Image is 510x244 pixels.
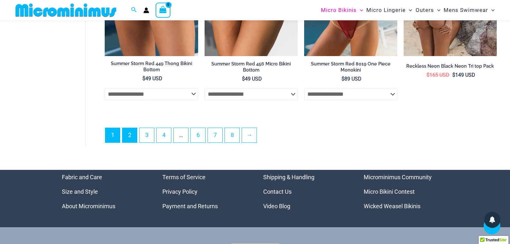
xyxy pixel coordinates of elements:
img: MM SHOP LOGO FLAT [13,3,119,17]
a: Size and Style [62,188,98,195]
a: Micro LingerieMenu ToggleMenu Toggle [365,2,414,18]
h2: Summer Storm Red 449 Thong Bikini Bottom [105,61,198,73]
a: Page 3 [140,128,154,142]
bdi: 49 USD [142,75,162,82]
a: Payment and Returns [162,203,218,210]
a: Video Blog [263,203,290,210]
h2: Summer Storm Red 456 Micro Bikini Bottom [205,61,298,73]
nav: Menu [62,170,147,213]
a: Fabric and Care [62,174,102,181]
a: Page 8 [225,128,239,142]
span: Menu Toggle [357,2,363,18]
aside: Footer Widget 4 [364,170,448,213]
span: $ [342,76,344,82]
span: Mens Swimwear [444,2,488,18]
a: Reckless Neon Black Neon Tri top Pack [404,63,497,72]
span: … [174,128,188,142]
a: About Microminimus [62,203,115,210]
a: Page 7 [208,128,222,142]
h2: Reckless Neon Black Neon Tri top Pack [404,63,497,69]
span: $ [452,72,455,78]
bdi: 149 USD [452,72,475,78]
a: Mens SwimwearMenu ToggleMenu Toggle [442,2,496,18]
bdi: 49 USD [242,76,262,82]
a: View Shopping Cart, empty [156,3,170,17]
span: Menu Toggle [434,2,440,18]
a: Terms of Service [162,174,206,181]
a: Microminimus Community [364,174,432,181]
a: Page 2 [122,128,137,142]
aside: Footer Widget 1 [62,170,147,213]
a: Micro BikinisMenu ToggleMenu Toggle [319,2,365,18]
a: Micro Bikini Contest [364,188,415,195]
span: Menu Toggle [406,2,412,18]
aside: Footer Widget 3 [263,170,348,213]
a: Contact Us [263,188,292,195]
a: Summer Storm Red 8019 One Piece Monokini [304,61,397,75]
bdi: 89 USD [342,76,361,82]
a: Page 4 [157,128,171,142]
span: Page 1 [105,128,120,142]
span: Outers [416,2,434,18]
a: → [242,128,256,142]
nav: Product Pagination [105,128,497,146]
bdi: 165 USD [427,72,449,78]
span: Menu Toggle [488,2,495,18]
a: Summer Storm Red 449 Thong Bikini Bottom [105,61,198,75]
a: Page 6 [191,128,205,142]
span: $ [427,72,429,78]
span: $ [242,76,245,82]
nav: Menu [162,170,247,213]
nav: Menu [263,170,348,213]
span: $ [142,75,145,82]
a: Account icon link [143,7,149,13]
span: Micro Bikinis [321,2,357,18]
a: Privacy Policy [162,188,197,195]
a: OutersMenu ToggleMenu Toggle [414,2,442,18]
a: Wicked Weasel Bikinis [364,203,420,210]
a: Search icon link [131,6,137,14]
a: Shipping & Handling [263,174,314,181]
a: Summer Storm Red 456 Micro Bikini Bottom [205,61,298,75]
h2: Summer Storm Red 8019 One Piece Monokini [304,61,397,73]
nav: Site Navigation [318,1,497,19]
span: Micro Lingerie [366,2,406,18]
nav: Menu [364,170,448,213]
aside: Footer Widget 2 [162,170,247,213]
